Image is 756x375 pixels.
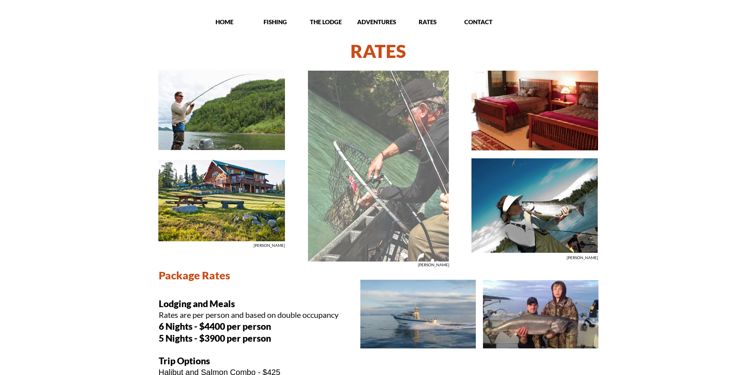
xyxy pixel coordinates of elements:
[254,242,285,249] p: [PERSON_NAME]
[159,320,342,332] p: 6 Nights - $4400 per person
[250,18,300,26] p: FISHING
[483,280,599,349] img: Trolling for Alaskan salmon in the Cook Inlet
[158,160,285,242] img: View of the lawn at our Alaskan fishing lodge.
[352,18,402,26] p: ADVENTURES
[159,268,342,282] p: Package Rates
[454,18,503,26] p: CONTACT
[159,355,342,367] p: Trip Options
[418,262,449,268] p: [PERSON_NAME]
[471,158,598,253] img: Kiss that Alaskan salmon
[360,279,476,349] img: Salt boat on the Cook Inlet in Alaska
[158,69,285,150] img: Fishing on an Alaskan flyout adventure
[200,18,249,26] p: HOME
[159,332,342,344] p: 5 Nights - $3900 per person
[140,37,616,65] h1: RATES
[159,310,342,320] p: Rates are per person and based on double occupancy
[403,18,452,26] p: RATES
[471,70,598,151] img: Beautiful rooms at our Alaskan fishing lodge
[159,298,342,310] p: Lodging and Meals
[567,254,598,261] p: [PERSON_NAME]
[308,70,449,262] img: Catch and release Alaskan salmon
[301,18,351,26] p: THE LODGE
